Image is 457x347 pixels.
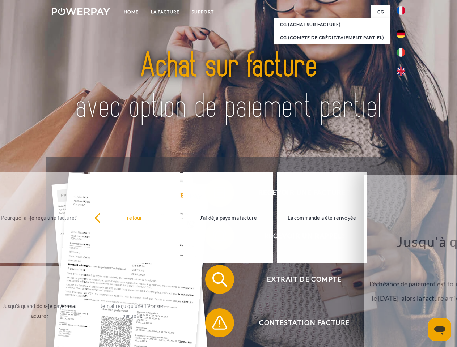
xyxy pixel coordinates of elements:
[397,48,405,57] img: it
[274,18,390,31] a: CG (achat sur facture)
[118,5,145,18] a: Home
[428,318,451,341] iframe: Bouton de lancement de la fenêtre de messagerie
[216,308,393,337] span: Contestation Facture
[145,5,186,18] a: LA FACTURE
[94,213,175,222] div: retour
[211,270,229,288] img: qb_search.svg
[274,31,390,44] a: CG (Compte de crédit/paiement partiel)
[188,213,269,222] div: J'ai déjà payé ma facture
[69,35,388,138] img: title-powerpay_fr.svg
[186,5,220,18] a: Support
[216,265,393,294] span: Extrait de compte
[371,5,390,18] a: CG
[211,314,229,332] img: qb_warning.svg
[52,8,110,15] img: logo-powerpay-white.svg
[397,30,405,38] img: de
[397,6,405,15] img: fr
[92,301,173,321] div: Je n'ai reçu qu'une livraison partielle
[205,265,393,294] button: Extrait de compte
[281,213,363,222] div: La commande a été renvoyée
[397,67,405,76] img: en
[205,308,393,337] button: Contestation Facture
